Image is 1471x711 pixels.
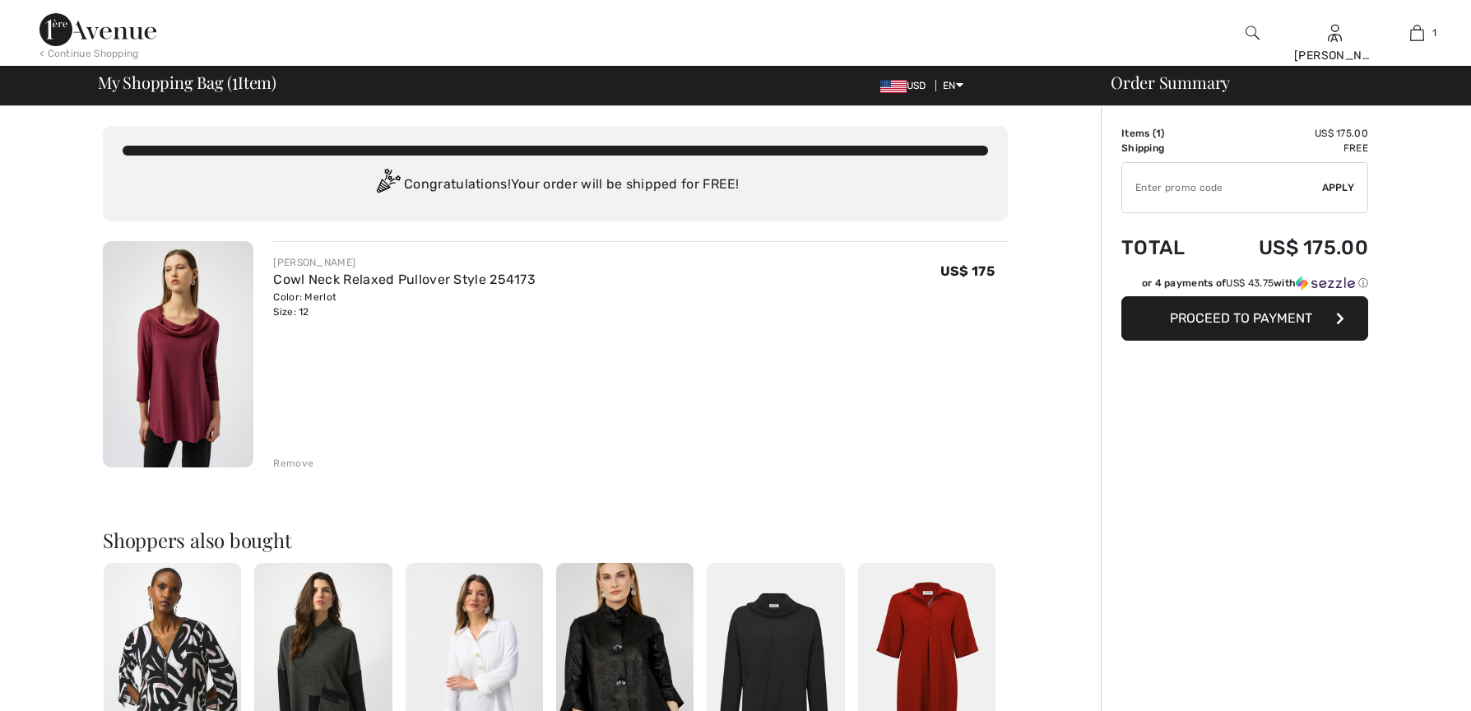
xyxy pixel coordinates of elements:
[880,80,933,91] span: USD
[39,46,139,61] div: < Continue Shopping
[273,456,313,471] div: Remove
[123,169,988,202] div: Congratulations! Your order will be shipped for FREE!
[943,80,963,91] span: EN
[39,13,156,46] img: 1ère Avenue
[1121,141,1212,156] td: Shipping
[1296,276,1355,290] img: Sezzle
[273,255,536,270] div: [PERSON_NAME]
[940,263,995,279] span: US$ 175
[1121,276,1368,296] div: or 4 payments ofUS$ 43.75withSezzle Click to learn more about Sezzle
[1121,296,1368,341] button: Proceed to Payment
[1328,23,1342,43] img: My Info
[273,272,536,287] a: Cowl Neck Relaxed Pullover Style 254173
[1156,128,1161,139] span: 1
[103,530,1008,550] h2: Shoppers also bought
[1410,23,1424,43] img: My Bag
[103,241,253,467] img: Cowl Neck Relaxed Pullover Style 254173
[1091,74,1461,91] div: Order Summary
[1432,26,1436,40] span: 1
[1121,126,1212,141] td: Items ( )
[1376,23,1457,43] a: 1
[1122,163,1322,212] input: Promo code
[1142,276,1368,290] div: or 4 payments of with
[1121,220,1212,276] td: Total
[1212,126,1368,141] td: US$ 175.00
[1226,277,1274,289] span: US$ 43.75
[371,169,404,202] img: Congratulation2.svg
[1246,23,1260,43] img: search the website
[1170,310,1312,326] span: Proceed to Payment
[880,80,907,93] img: US Dollar
[273,290,536,319] div: Color: Merlot Size: 12
[1294,30,1375,64] div: A [PERSON_NAME]
[1322,180,1355,195] span: Apply
[1212,220,1368,276] td: US$ 175.00
[1212,141,1368,156] td: Free
[232,70,238,91] span: 1
[1328,25,1342,40] a: Sign In
[98,74,276,91] span: My Shopping Bag ( Item)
